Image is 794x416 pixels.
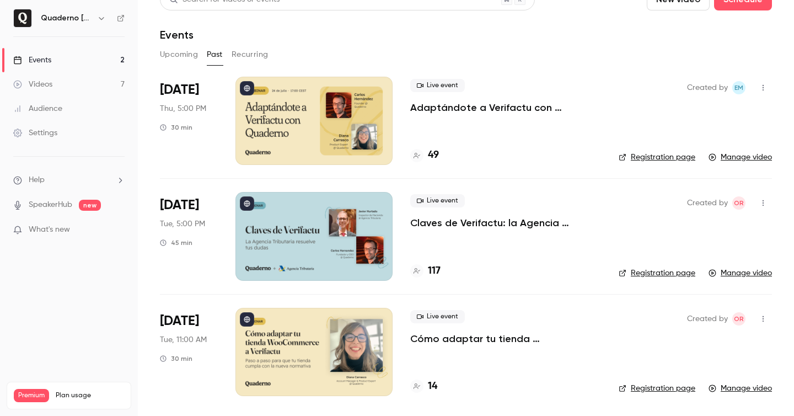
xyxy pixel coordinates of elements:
button: Past [207,46,223,63]
div: Jul 1 Tue, 5:00 PM (Europe/Madrid) [160,192,218,280]
img: Quaderno España [14,9,31,27]
a: Registration page [619,268,695,279]
a: Manage video [709,152,772,163]
a: Manage video [709,383,772,394]
span: Plan usage [56,391,124,400]
h4: 49 [428,148,439,163]
div: Settings [13,127,57,138]
h4: 117 [428,264,441,279]
a: Cómo adaptar tu tienda WooCommerce a Verifactu [410,332,601,345]
span: EM [734,81,743,94]
h4: 14 [428,379,437,394]
a: 14 [410,379,437,394]
a: 117 [410,264,441,279]
div: 45 min [160,238,192,247]
span: Tue, 5:00 PM [160,218,205,230]
span: What's new [29,224,70,236]
h1: Events [160,28,194,41]
div: Audience [13,103,62,114]
span: Olivia Rose [732,312,745,326]
span: Eileen McRae [732,81,745,94]
div: Events [13,55,51,66]
span: Premium [14,389,49,402]
span: Thu, 5:00 PM [160,103,206,114]
a: Manage video [709,268,772,279]
div: Jun 17 Tue, 11:00 AM (Europe/Madrid) [160,308,218,396]
div: Jul 24 Thu, 5:00 PM (Europe/Madrid) [160,77,218,165]
li: help-dropdown-opener [13,174,125,186]
span: [DATE] [160,196,199,214]
div: 30 min [160,123,192,132]
span: Live event [410,79,465,92]
span: OR [734,312,744,326]
a: Registration page [619,152,695,163]
h6: Quaderno [GEOGRAPHIC_DATA] [41,13,93,24]
span: Live event [410,310,465,323]
div: 30 min [160,354,192,363]
a: 49 [410,148,439,163]
button: Upcoming [160,46,198,63]
span: new [79,200,101,211]
a: Adaptándote a Verifactu con Quaderno - Office Hours [410,101,601,114]
span: Created by [687,81,728,94]
span: OR [734,196,744,210]
a: SpeakerHub [29,199,72,211]
span: Help [29,174,45,186]
span: Tue, 11:00 AM [160,334,207,345]
span: Created by [687,312,728,326]
a: Registration page [619,383,695,394]
div: Videos [13,79,52,90]
span: [DATE] [160,312,199,330]
button: Recurring [232,46,269,63]
span: Live event [410,194,465,207]
span: Olivia Rose [732,196,745,210]
span: [DATE] [160,81,199,99]
iframe: Noticeable Trigger [111,225,125,235]
a: Claves de Verifactu: la Agencia Tributaria resuelve tus dudas [410,216,601,230]
span: Created by [687,196,728,210]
